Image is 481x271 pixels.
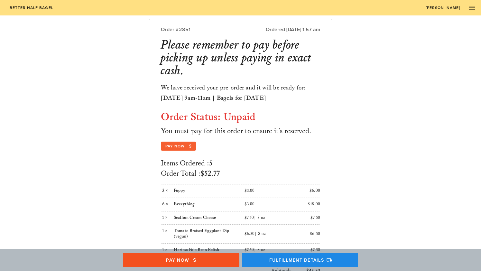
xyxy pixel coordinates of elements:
div: Order Total : [161,169,320,179]
span: Pay Now [129,257,233,263]
div: Tomato Braised Eggplant Dip (vegan) [174,229,236,239]
div: Harissa Pole Bean Relish [174,248,236,253]
span: $52.77 [200,169,220,178]
div: × [161,248,174,253]
div: $3.00 [241,198,281,211]
div: $7.50 [241,211,281,225]
button: Pay Now [161,142,196,151]
span: | 8 oz [254,215,265,220]
span: [PERSON_NAME] [425,5,460,10]
span: 1 [161,228,165,234]
div: Ordered [DATE] 1:57 am [241,26,320,33]
div: We have received your pre-order and it will be ready for: [161,82,320,93]
div: Items Ordered : [161,158,320,169]
span: Fulfillment Details [248,257,352,263]
div: $6.50 [241,228,281,241]
span: 1 [161,215,165,220]
div: $7.50 [241,244,281,257]
button: Fulfillment Details [242,253,358,267]
span: 5 [209,159,212,168]
span: 2 [161,188,166,193]
div: $6.00 [280,184,320,198]
span: Better Half Bagel [9,5,53,10]
div: × [161,202,174,207]
div: $7.50 [280,211,320,225]
div: $7.50 [280,244,320,257]
a: Better Half Bagel [5,3,57,12]
span: | 8 oz [254,231,266,237]
h1: Please remember to pay before picking up unless paying in exact cash. [161,39,320,77]
div: $18.00 [280,198,320,211]
div: × [161,215,174,221]
h2: Order Status: Unpaid [161,111,320,124]
div: Everything [174,202,236,207]
span: | 8 oz [254,247,265,253]
div: × [161,229,174,239]
div: $3.00 [241,184,281,198]
span: Pay Now [165,143,192,149]
div: [DATE] 9am-11am | Bagels for [DATE] [161,93,320,103]
button: Pay Now [123,253,239,267]
h4: You must pay for this order to ensure it's reserved. [161,126,320,136]
div: × [161,188,174,194]
div: Scallion Cream Cheese [174,215,236,221]
span: 1 [161,247,165,253]
span: 6 [161,201,166,207]
div: Order #2851 [161,26,240,33]
div: $6.50 [280,228,320,241]
div: Poppy [174,188,236,194]
a: [PERSON_NAME] [421,3,464,12]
